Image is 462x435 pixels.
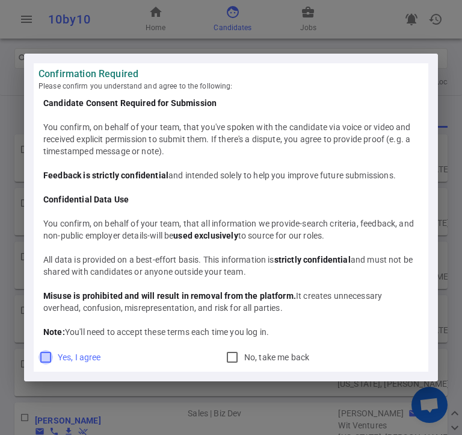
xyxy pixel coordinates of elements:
[38,80,423,92] span: Please confirm you understand and agree to the following:
[43,327,65,337] b: Note:
[43,98,217,108] b: Candidate Consent Required for Submission
[43,171,168,180] b: Feedback is strictly confidential
[43,291,296,301] b: Misuse is prohibited and will result in removal from the platform.
[38,68,423,80] strong: Confirmation Required
[173,231,238,240] b: used exclusively
[43,217,419,242] div: You confirm, on behalf of your team, that all information we provide-search criteria, feedback, a...
[274,255,351,264] b: strictly confidential
[58,352,101,362] span: Yes, I agree
[43,195,129,204] b: Confidential Data Use
[43,121,419,157] div: You confirm, on behalf of your team, that you've spoken with the candidate via voice or video and...
[244,352,309,362] span: No, take me back
[43,254,419,278] div: All data is provided on a best-effort basis. This information is and must not be shared with cand...
[43,169,419,181] div: and intended solely to help you improve future submissions.
[43,290,419,314] div: It creates unnecessary overhead, confusion, misrepresentation, and risk for all parties.
[43,326,419,338] div: You'll need to accept these terms each time you log in.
